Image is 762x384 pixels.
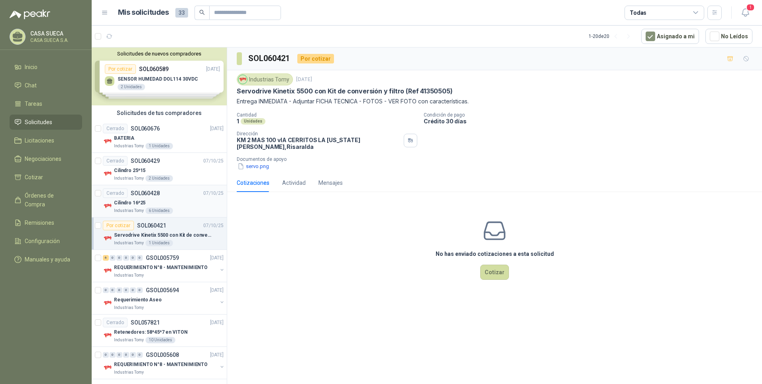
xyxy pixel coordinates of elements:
[114,305,144,311] p: Industrias Tomy
[114,167,145,174] p: Cilindro 25*15
[114,175,144,182] p: Industrias Tomy
[103,255,109,261] div: 6
[25,218,54,227] span: Remisiones
[237,131,401,137] p: Dirección
[103,253,225,279] a: 6 0 0 0 0 0 GSOL005759[DATE] Company LogoREQUERIMIENTO N°8 - MANTENIMIENTOIndustrias Tomy
[746,4,755,11] span: 1
[210,254,224,262] p: [DATE]
[114,135,134,142] p: BATERIA
[130,255,136,261] div: 0
[145,208,173,214] div: 6 Unidades
[237,178,269,187] div: Cotizaciones
[114,369,144,376] p: Industrias Tomy
[25,99,42,108] span: Tareas
[641,29,699,44] button: Asignado a mi
[103,318,128,327] div: Cerrado
[203,190,224,197] p: 07/10/25
[210,287,224,294] p: [DATE]
[92,185,227,218] a: CerradoSOL06042807/10/25 Company LogoCilindro 16*25Industrias Tomy6 Unidades
[199,10,205,15] span: search
[318,178,343,187] div: Mensajes
[145,143,173,149] div: 1 Unidades
[238,75,247,84] img: Company Logo
[130,287,136,293] div: 0
[103,137,112,146] img: Company Logo
[114,199,145,207] p: Cilindro 16*25
[237,73,293,85] div: Industrias Tomy
[131,320,160,325] p: SOL057821
[137,223,166,228] p: SOL060421
[738,6,752,20] button: 1
[203,222,224,230] p: 07/10/25
[296,76,312,83] p: [DATE]
[92,105,227,121] div: Solicitudes de tus compradores
[237,156,759,162] p: Documentos de apoyo
[25,237,60,245] span: Configuración
[103,287,109,293] div: 0
[480,265,509,280] button: Cotizar
[103,221,134,230] div: Por cotizar
[10,115,82,130] a: Solicitudes
[103,363,112,372] img: Company Logo
[10,234,82,249] a: Configuración
[114,272,144,279] p: Industrias Tomy
[114,361,208,368] p: REQUERIMIENTO N°8 - MANTENIMIENTO
[103,234,112,243] img: Company Logo
[237,112,417,118] p: Cantidad
[10,133,82,148] a: Licitaciones
[10,59,82,75] a: Inicio
[116,352,122,358] div: 0
[10,10,50,19] img: Logo peakr
[92,153,227,185] a: CerradoSOL06042907/10/25 Company LogoCilindro 25*15Industrias Tomy2 Unidades
[95,51,224,57] button: Solicitudes de nuevos compradores
[705,29,752,44] button: No Leídos
[137,287,143,293] div: 0
[630,8,646,17] div: Todas
[297,54,334,63] div: Por cotizar
[103,350,225,376] a: 0 0 0 0 0 0 GSOL005608[DATE] Company LogoREQUERIMIENTO N°8 - MANTENIMIENTOIndustrias Tomy
[92,48,227,105] div: Solicitudes de nuevos compradoresPor cotizarSOL060589[DATE] SENSOR HUMEDAD DOL114 30VDC2 Unidades...
[237,137,401,150] p: KM 2 MAS 100 vIA CERRITOS LA [US_STATE] [PERSON_NAME] , Risaralda
[589,30,635,43] div: 1 - 20 de 20
[10,96,82,111] a: Tareas
[114,143,144,149] p: Industrias Tomy
[175,8,188,18] span: 33
[436,249,554,258] h3: No has enviado cotizaciones a esta solicitud
[30,31,80,36] p: CASA SUECA
[145,240,173,246] div: 1 Unidades
[210,319,224,327] p: [DATE]
[103,266,112,275] img: Company Logo
[10,78,82,93] a: Chat
[118,7,169,18] h1: Mis solicitudes
[131,126,160,131] p: SOL060676
[103,124,128,133] div: Cerrado
[25,191,75,209] span: Órdenes de Compra
[237,162,270,170] button: servo.png
[130,352,136,358] div: 0
[103,352,109,358] div: 0
[110,352,116,358] div: 0
[10,252,82,267] a: Manuales y ayuda
[131,190,160,196] p: SOL060428
[110,287,116,293] div: 0
[114,240,144,246] p: Industrias Tomy
[92,218,227,250] a: Por cotizarSOL06042107/10/25 Company LogoServodrive Kinetix 5500 con Kit de conversión y filtro (...
[103,156,128,166] div: Cerrado
[145,337,175,343] div: 10 Unidades
[114,296,162,304] p: Requerimiento Aseo
[103,298,112,308] img: Company Logo
[146,287,179,293] p: GSOL005694
[10,170,82,185] a: Cotizar
[25,255,70,264] span: Manuales y ayuda
[114,329,188,336] p: Retenedores: 58*45*7 en VITON
[203,157,224,165] p: 07/10/25
[424,118,759,125] p: Crédito 30 días
[131,158,160,164] p: SOL060429
[116,255,122,261] div: 0
[237,97,752,106] p: Entrega INMEDIATA - Adjuntar FICHA TECNICA - FOTOS - VER FOTO con características.
[25,81,37,90] span: Chat
[103,169,112,178] img: Company Logo
[137,255,143,261] div: 0
[25,173,43,182] span: Cotizar
[25,154,61,163] span: Negociaciones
